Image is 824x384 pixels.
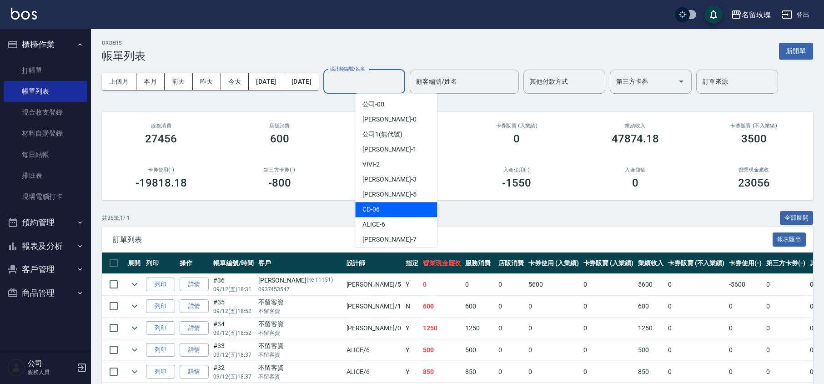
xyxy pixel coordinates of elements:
button: expand row [128,278,141,291]
th: 指定 [403,253,421,274]
button: 本月 [136,73,165,90]
span: [PERSON_NAME] -7 [362,235,416,244]
td: 0 [727,318,764,339]
a: 打帳單 [4,60,87,81]
td: 0 [666,318,727,339]
td: 0 [727,361,764,383]
button: [DATE] [249,73,284,90]
td: 1250 [636,318,666,339]
span: CD -06 [362,205,380,214]
h3: -800 [268,177,291,189]
span: [PERSON_NAME] -3 [362,175,416,184]
p: 服務人員 [28,368,74,376]
div: 不留客資 [258,298,342,307]
th: 客戶 [256,253,344,274]
td: #35 [211,296,256,317]
th: 帳單編號/時間 [211,253,256,274]
td: 0 [526,296,581,317]
td: ALICE /6 [344,339,403,361]
td: #34 [211,318,256,339]
td: 600 [463,296,496,317]
td: 0 [496,318,526,339]
td: 0 [727,339,764,361]
p: 共 36 筆, 1 / 1 [102,214,130,222]
a: 現金收支登錄 [4,102,87,123]
button: 報表匯出 [773,232,806,247]
td: 0 [526,361,581,383]
td: Y [403,361,421,383]
h2: 其他付款方式(-) [350,167,447,173]
div: 名留玫瑰 [742,9,771,20]
a: 排班表 [4,165,87,186]
td: 0 [727,296,764,317]
img: Logo [11,8,37,20]
p: 09/12 (五) 18:37 [213,351,254,359]
h3: 23056 [738,177,770,189]
h3: 帳單列表 [102,50,146,62]
td: N [403,296,421,317]
button: 昨天 [193,73,221,90]
button: expand row [128,365,141,379]
button: 櫃檯作業 [4,33,87,56]
span: 訂單列表 [113,235,773,244]
td: 500 [421,339,463,361]
td: 0 [496,296,526,317]
div: 不留客資 [258,363,342,373]
td: 500 [463,339,496,361]
th: 操作 [177,253,211,274]
td: ALICE /6 [344,361,403,383]
button: 上個月 [102,73,136,90]
td: -5600 [727,274,764,295]
th: 營業現金應收 [421,253,463,274]
td: 0 [496,339,526,361]
td: #33 [211,339,256,361]
h5: 公司 [28,359,74,368]
th: 卡券販賣 (入業績) [581,253,636,274]
button: 前天 [165,73,193,90]
button: 列印 [146,321,175,335]
td: 0 [581,318,636,339]
a: 新開單 [779,46,813,55]
button: Open [674,74,688,89]
td: 0 [666,296,727,317]
div: 不留客資 [258,341,342,351]
h2: 卡券販賣 (不入業績) [705,123,802,129]
p: (ke-11151) [306,276,333,285]
td: 0 [764,339,808,361]
td: 600 [421,296,463,317]
a: 詳情 [180,278,209,292]
h3: 600 [270,132,289,145]
h2: 卡券使用 (入業績) [350,123,447,129]
h2: 卡券販賣 (入業績) [468,123,565,129]
td: 5600 [636,274,666,295]
span: 公司 -00 [362,100,384,109]
td: 600 [636,296,666,317]
button: 列印 [146,365,175,379]
span: [PERSON_NAME] -5 [362,190,416,199]
td: 0 [666,274,727,295]
td: 5600 [526,274,581,295]
td: 0 [764,361,808,383]
th: 設計師 [344,253,403,274]
a: 每日結帳 [4,144,87,165]
p: 09/12 (五) 18:37 [213,373,254,381]
h2: 卡券使用(-) [113,167,210,173]
p: 09/12 (五) 18:31 [213,285,254,293]
p: 不留客資 [258,329,342,337]
td: 0 [581,339,636,361]
p: 0937453547 [258,285,342,293]
button: expand row [128,343,141,357]
td: 850 [421,361,463,383]
td: 0 [496,274,526,295]
p: 不留客資 [258,307,342,315]
td: Y [403,339,421,361]
td: 1250 [421,318,463,339]
th: 列印 [144,253,177,274]
p: 09/12 (五) 18:52 [213,329,254,337]
a: 材料自購登錄 [4,123,87,144]
td: 0 [764,318,808,339]
h3: -1550 [502,177,531,189]
a: 詳情 [180,299,209,313]
h3: 0 [632,177,638,189]
span: 公司1 (無代號) [362,130,402,139]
